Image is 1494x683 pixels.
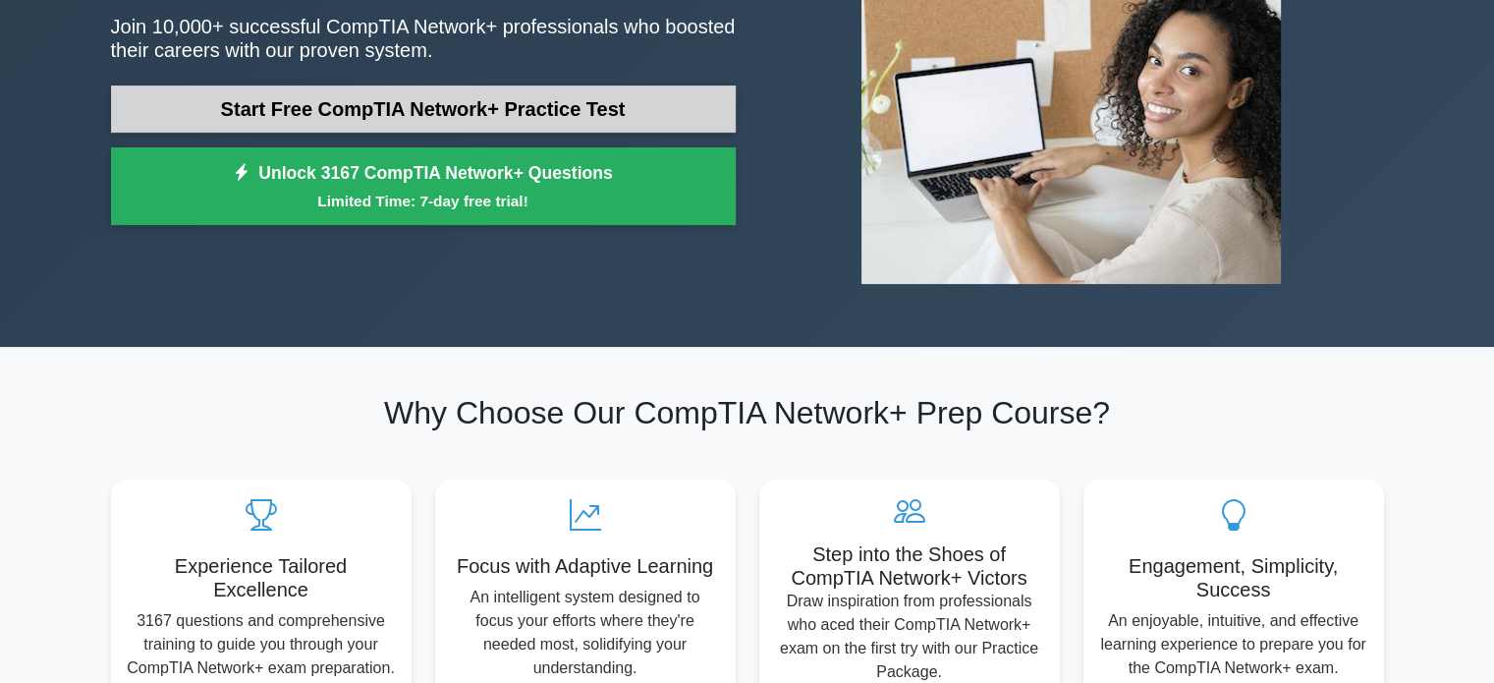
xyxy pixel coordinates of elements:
[1099,554,1368,601] h5: Engagement, Simplicity, Success
[111,394,1384,431] h2: Why Choose Our CompTIA Network+ Prep Course?
[451,586,720,680] p: An intelligent system designed to focus your efforts where they're needed most, solidifying your ...
[127,554,396,601] h5: Experience Tailored Excellence
[775,542,1044,590] h5: Step into the Shoes of CompTIA Network+ Victors
[111,15,736,62] p: Join 10,000+ successful CompTIA Network+ professionals who boosted their careers with our proven ...
[111,147,736,226] a: Unlock 3167 CompTIA Network+ QuestionsLimited Time: 7-day free trial!
[127,609,396,680] p: 3167 questions and comprehensive training to guide you through your CompTIA Network+ exam prepara...
[1099,609,1368,680] p: An enjoyable, intuitive, and effective learning experience to prepare you for the CompTIA Network...
[136,190,711,212] small: Limited Time: 7-day free trial!
[111,85,736,133] a: Start Free CompTIA Network+ Practice Test
[451,554,720,578] h5: Focus with Adaptive Learning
